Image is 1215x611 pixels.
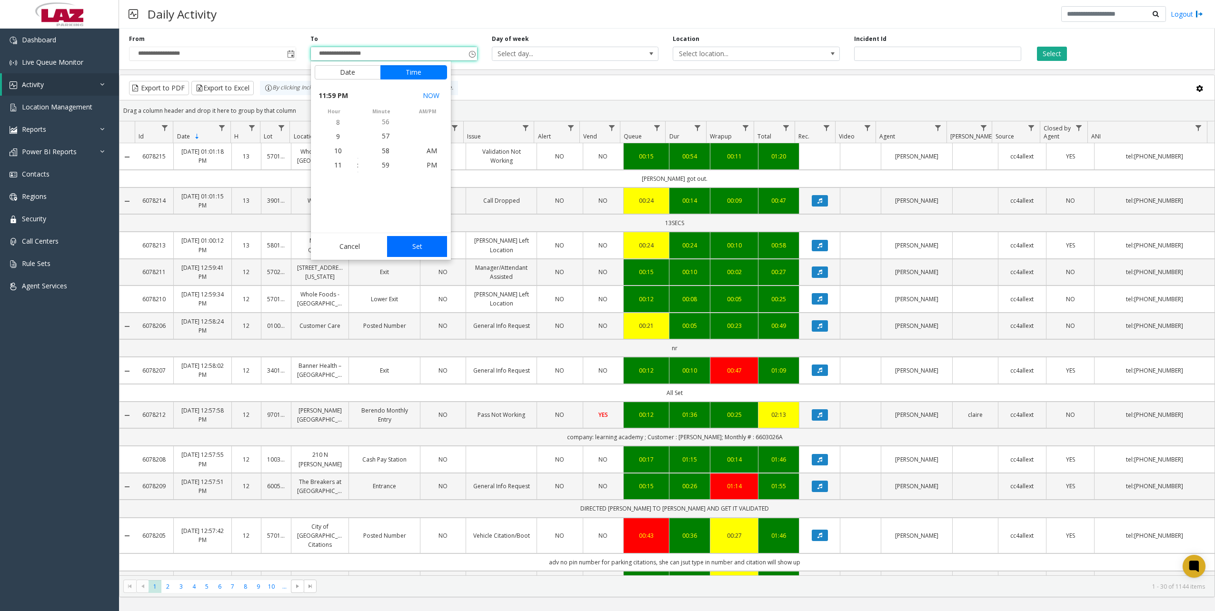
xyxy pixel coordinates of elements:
span: NO [598,197,607,205]
a: cc4allext [1004,152,1040,161]
img: infoIcon.svg [265,84,272,92]
div: 00:15 [629,267,663,276]
a: 6078210 [140,295,168,304]
a: NO [543,152,577,161]
img: pageIcon [129,2,138,26]
span: NO [1066,322,1075,330]
a: tel:[PHONE_NUMBER] [1100,152,1209,161]
a: YES [1052,455,1088,464]
a: 100324 [267,455,285,464]
a: NO [1052,410,1088,419]
a: 01:46 [764,455,793,464]
a: [PERSON_NAME][GEOGRAPHIC_DATA] [297,406,343,424]
a: 00:24 [675,241,704,250]
a: 00:15 [629,482,663,491]
a: YES [1052,152,1088,161]
a: tel:[PHONE_NUMBER] [1100,241,1209,250]
a: Parker Filter Menu [977,121,990,134]
span: Regions [22,192,47,201]
a: 00:27 [764,267,793,276]
a: 6078208 [140,455,168,464]
a: Call Dropped [472,196,531,205]
span: NO [598,268,607,276]
a: cc4allext [1004,241,1040,250]
img: 'icon' [10,104,17,111]
a: 00:26 [675,482,704,491]
span: NO [598,295,607,303]
a: 00:15 [629,152,663,161]
a: 00:47 [716,366,752,375]
a: NO [543,455,577,464]
a: 00:10 [716,241,752,250]
a: tel:[PHONE_NUMBER] [1100,455,1209,464]
a: 00:49 [764,321,793,330]
a: cc4allext [1004,410,1040,419]
a: 6078214 [140,196,168,205]
a: [DATE] 12:59:41 PM [179,263,225,281]
a: Medical Quarters [297,236,343,254]
a: The Breakers at [GEOGRAPHIC_DATA] [297,477,343,495]
span: Toggle popup [285,47,296,60]
a: 00:11 [716,152,752,161]
span: NO [598,241,607,249]
a: Logout [1171,9,1203,19]
a: 00:25 [764,295,793,304]
a: 00:05 [716,295,752,304]
a: 00:54 [675,152,704,161]
a: NO [589,455,618,464]
a: [STREET_ADDRESS][US_STATE] [297,263,343,281]
a: 600512 [267,482,285,491]
a: NO [426,366,460,375]
a: 12 [238,482,256,491]
span: Call Centers [22,237,59,246]
a: General Info Request [472,366,531,375]
a: [DATE] 12:57:51 PM [179,477,225,495]
a: H Filter Menu [245,121,258,134]
label: From [129,35,145,43]
span: NO [598,322,607,330]
a: Berendo Monthly Entry [355,406,414,424]
a: NO [589,295,618,304]
span: NO [1066,197,1075,205]
a: Lower Exit [355,295,414,304]
a: Pass Not Working [472,410,531,419]
a: [PERSON_NAME] [887,295,946,304]
a: NO [589,482,618,491]
a: tel:[PHONE_NUMBER] [1100,196,1209,205]
td: [PERSON_NAME] got out. [135,170,1215,187]
a: [PERSON_NAME] [887,152,946,161]
a: [DATE] 12:57:55 PM [179,450,225,468]
img: 'icon' [10,238,17,246]
span: NO [598,455,607,463]
a: NO [543,321,577,330]
a: 6078209 [140,482,168,491]
a: Vend Filter Menu [605,121,618,134]
a: Collapse Details [120,412,135,419]
a: General Info Request [472,482,531,491]
a: 01:20 [764,152,793,161]
a: cc4allext [1004,321,1040,330]
div: 00:25 [716,410,752,419]
img: 'icon' [10,193,17,201]
div: 00:12 [629,366,663,375]
a: [PERSON_NAME] Left Location [472,236,531,254]
img: 'icon' [10,59,17,67]
a: 6078215 [140,152,168,161]
a: NO [1052,267,1088,276]
a: Lot Filter Menu [275,121,288,134]
a: 00:17 [629,455,663,464]
a: [DATE] 01:01:15 PM [179,192,225,210]
img: 'icon' [10,81,17,89]
span: NO [1066,411,1075,419]
button: Time tab [380,65,447,79]
span: Agent Services [22,281,67,290]
span: Live Queue Monitor [22,58,83,67]
img: 'icon' [10,260,17,268]
a: 00:10 [675,366,704,375]
td: company: learning academy ; Customer : [PERSON_NAME]; Monthly # : 6603026A [135,428,1215,446]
